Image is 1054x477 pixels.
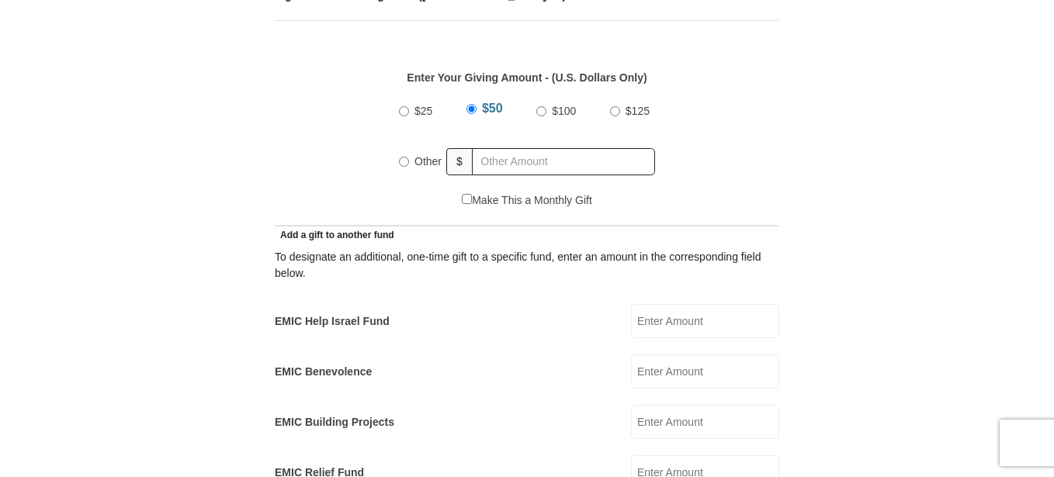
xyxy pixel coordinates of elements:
input: Enter Amount [631,405,779,439]
strong: Enter Your Giving Amount - (U.S. Dollars Only) [407,71,647,84]
input: Other Amount [472,148,655,175]
label: EMIC Help Israel Fund [275,313,390,330]
label: EMIC Building Projects [275,414,394,430]
span: $ [446,148,473,175]
label: EMIC Benevolence [275,364,372,380]
span: Add a gift to another fund [275,230,394,240]
span: $25 [414,105,432,117]
input: Enter Amount [631,354,779,389]
input: Enter Amount [631,304,779,338]
span: Other [414,155,442,168]
label: Make This a Monthly Gift [462,192,592,209]
span: $125 [626,105,650,117]
span: $100 [552,105,576,117]
span: $50 [482,102,503,115]
input: Make This a Monthly Gift [462,194,472,204]
div: To designate an additional, one-time gift to a specific fund, enter an amount in the correspondin... [275,249,779,282]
